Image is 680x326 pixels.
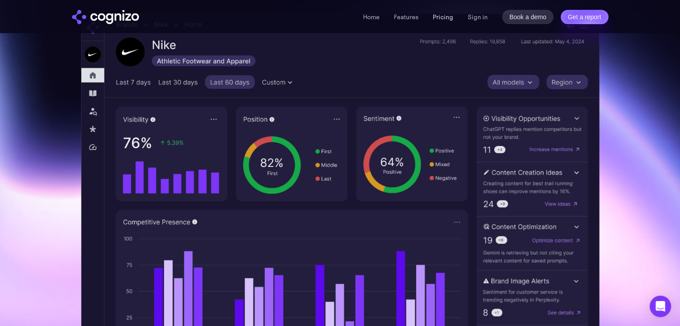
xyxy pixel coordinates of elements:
img: cognizo logo [72,10,139,24]
a: Book a demo [502,10,553,24]
a: Sign in [468,12,488,22]
a: Features [394,13,418,21]
a: Home [363,13,380,21]
a: home [72,10,139,24]
div: Open Intercom Messenger [650,296,671,317]
a: Get a report [561,10,608,24]
a: Pricing [433,13,453,21]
